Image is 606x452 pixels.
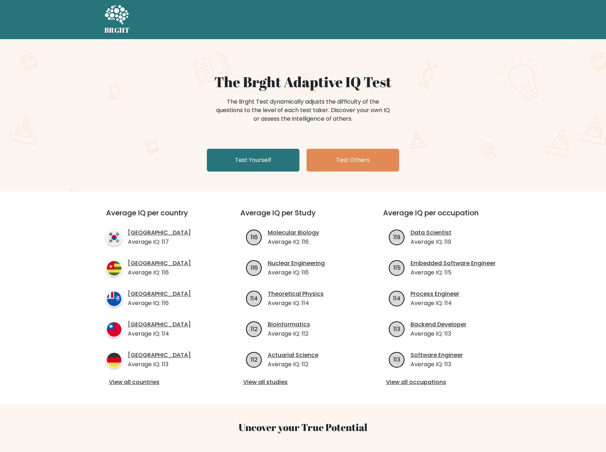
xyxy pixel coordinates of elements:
h3: Average IQ per country [106,209,215,226]
p: Average IQ: 116 [268,268,325,277]
h5: BRGHT [104,26,130,35]
a: View all studies [243,378,363,387]
text: 113 [393,355,400,363]
img: country [106,352,122,368]
text: 115 [393,263,400,272]
a: Theoretical Physics [268,290,324,298]
a: Embedded Software Engineer [411,259,496,268]
text: 113 [393,325,400,333]
p: Average IQ: 113 [128,360,191,369]
a: [GEOGRAPHIC_DATA] [128,290,191,298]
img: country [106,291,122,307]
h3: Average IQ per Study [240,209,366,226]
a: [GEOGRAPHIC_DATA] [128,351,191,359]
p: Average IQ: 116 [128,299,191,308]
a: Backend Developer [411,320,466,329]
p: Average IQ: 117 [128,238,191,246]
text: 114 [393,294,401,302]
a: View all countries [109,378,212,387]
p: Average IQ: 115 [411,268,496,277]
a: Test Yourself [207,149,299,172]
a: [GEOGRAPHIC_DATA] [128,228,191,237]
text: 112 [251,325,257,333]
p: Average IQ: 116 [128,268,191,277]
p: Average IQ: 119 [411,238,451,246]
a: Software Engineer [411,351,463,359]
h3: Average IQ per occupation [383,209,509,226]
p: Average IQ: 113 [411,330,466,338]
a: [GEOGRAPHIC_DATA] [128,259,191,268]
a: Data Scientist [411,228,451,237]
text: 114 [250,294,258,302]
text: 116 [250,263,257,272]
p: Average IQ: 113 [411,360,463,369]
p: Average IQ: 116 [268,238,319,246]
text: 116 [250,233,257,241]
h3: Uncover your True Potential [72,421,534,433]
a: [GEOGRAPHIC_DATA] [128,320,191,329]
p: Average IQ: 114 [128,330,191,338]
a: BRGHT [104,3,130,36]
a: Nuclear Engineering [268,259,325,268]
img: country [106,260,122,276]
p: Average IQ: 112 [268,360,318,369]
div: The Brght Test dynamically adjusts the difficulty of the questions to the level of each test take... [214,98,392,123]
a: Test Others [307,149,399,172]
p: Average IQ: 114 [268,299,324,308]
a: Actuarial Science [268,351,318,359]
p: Average IQ: 112 [268,330,310,338]
img: country [106,230,122,246]
a: Bioinformatics [268,320,310,329]
text: 119 [393,233,400,241]
a: Molecular Biology [268,228,319,237]
p: Average IQ: 114 [411,299,459,308]
h1: The Brght Adaptive IQ Test [129,73,477,90]
a: View all occupations [386,378,506,387]
img: country [106,321,122,337]
text: 112 [251,355,257,363]
a: Process Engineer [411,290,459,298]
